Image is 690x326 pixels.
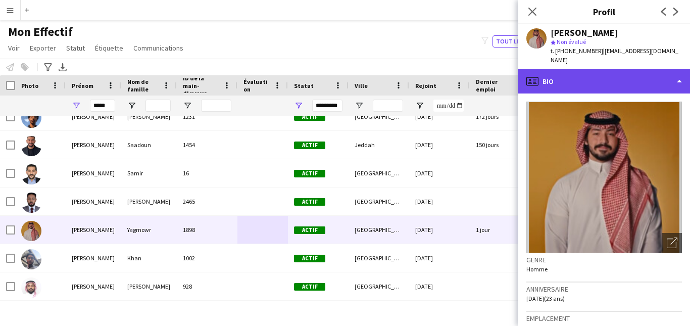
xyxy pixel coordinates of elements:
button: Ouvrir le menu de filtre [183,101,192,110]
div: 1898 [177,216,237,244]
div: 1 jour [470,216,530,244]
span: Actif [294,226,325,234]
h3: Emplacement [526,314,682,323]
app-action-btn: Exporter en XLSX [57,61,69,73]
input: Prénom Entrée de filtre [90,100,115,112]
input: Rejoint Entrée de filtre [433,100,464,112]
div: [GEOGRAPHIC_DATA] [349,103,409,130]
div: Ouvrir les photos pop-in [662,233,682,253]
span: Actif [294,255,325,262]
div: Yagmowr [121,216,177,244]
span: Photo [21,82,38,89]
a: Voir [4,41,24,55]
div: 1002 [177,244,237,272]
div: [PERSON_NAME] [121,188,177,215]
span: | [EMAIL_ADDRESS][DOMAIN_NAME] [551,47,678,64]
div: [PERSON_NAME] [66,131,121,159]
div: Jeddah [349,131,409,159]
a: Étiquette [91,41,127,55]
span: Statut [294,82,314,89]
div: [PERSON_NAME] [66,159,121,187]
div: 928 [177,272,237,300]
div: [DATE] [409,272,470,300]
div: [PERSON_NAME] [66,188,121,215]
div: [DATE] [409,216,470,244]
span: Dernier emploi [476,78,512,93]
span: Ville [355,82,368,89]
div: [PERSON_NAME] [66,216,121,244]
div: [PERSON_NAME] [66,244,121,272]
button: Ouvrir le menu de filtre [355,101,364,110]
span: Rejoint [415,82,436,89]
div: [PERSON_NAME] [551,28,618,37]
div: [PERSON_NAME] [66,103,121,130]
div: Bio [518,69,690,94]
button: Tout le monde2,278 [492,35,560,48]
div: [DATE] [409,131,470,159]
app-action-btn: Filtres avancés [42,61,54,73]
img: Mohammed Ahmed Hussein [21,277,41,298]
span: Exporter [30,43,56,53]
img: Ahmed Saadoun [21,136,41,156]
div: [GEOGRAPHIC_DATA] [349,244,409,272]
div: [PERSON_NAME] [66,272,121,300]
div: [GEOGRAPHIC_DATA] [349,159,409,187]
span: Actif [294,198,325,206]
input: Nom de famille Entrée de filtre [145,100,171,112]
div: 172 jours [470,103,530,130]
span: ID de la main-d'œuvre [183,74,219,97]
span: Communications [133,43,183,53]
button: Ouvrir le menu de filtre [127,101,136,110]
span: Statut [66,43,85,53]
div: [DATE] [409,159,470,187]
div: [GEOGRAPHIC_DATA] [349,188,409,215]
div: [DATE] [409,244,470,272]
div: Khan [121,244,177,272]
div: 16 [177,159,237,187]
span: [DATE] (23 ans) [526,295,565,302]
button: Ouvrir le menu de filtre [415,101,424,110]
input: ID de la main-d'œuvre Entrée de filtre [201,100,231,112]
div: [GEOGRAPHIC_DATA] [349,216,409,244]
span: Actif [294,170,325,177]
h3: Genre [526,255,682,264]
img: Ali Ahmed Khan [21,249,41,269]
a: Communications [129,41,187,55]
h3: Anniversaire [526,285,682,294]
img: Ahmed Suleiman [21,193,41,213]
img: Ahmed Yagmowr [21,221,41,241]
a: Statut [62,41,89,55]
div: [DATE] [409,188,470,215]
div: Saadoun [121,131,177,159]
span: Actif [294,142,325,149]
div: [GEOGRAPHIC_DATA] [349,272,409,300]
span: Actif [294,113,325,121]
a: Exporter [26,41,60,55]
input: Ville Entrée de filtre [373,100,403,112]
div: 1231 [177,103,237,130]
div: [PERSON_NAME] [121,272,177,300]
span: Non évalué [557,38,586,45]
span: Homme [526,265,548,273]
div: 2465 [177,188,237,215]
div: [PERSON_NAME] [121,103,177,130]
span: Étiquette [95,43,123,53]
div: Samir [121,159,177,187]
img: Ahmed Samir [21,164,41,184]
div: 1454 [177,131,237,159]
button: Ouvrir le menu de filtre [294,101,303,110]
h3: Profil [518,5,690,18]
span: t. [PHONE_NUMBER] [551,47,603,55]
span: Nom de famille [127,78,159,93]
span: Mon Effectif [8,24,73,39]
span: Évaluation [243,78,270,93]
img: Ahmed Mustafa [21,108,41,128]
span: Prénom [72,82,93,89]
img: Avatar ou photo de l'équipe [526,102,682,253]
span: Actif [294,283,325,291]
div: 150 jours [470,131,530,159]
span: Voir [8,43,20,53]
button: Ouvrir le menu de filtre [72,101,81,110]
div: [DATE] [409,103,470,130]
